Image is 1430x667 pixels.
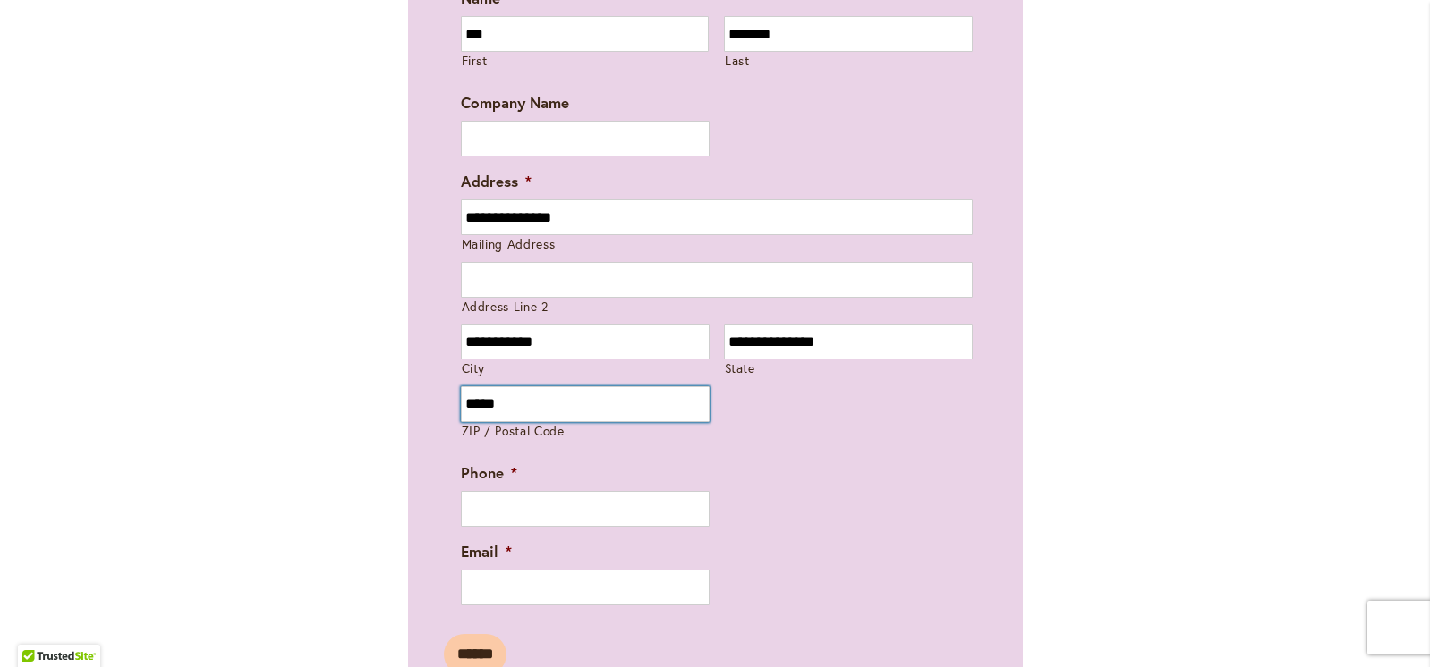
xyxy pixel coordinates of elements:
label: Company Name [461,93,569,113]
label: City [462,360,710,377]
label: ZIP / Postal Code [462,423,710,440]
label: State [725,360,973,377]
label: Mailing Address [462,236,973,253]
label: Phone [461,463,517,483]
label: First [462,53,710,70]
label: Address [461,172,532,191]
label: Address Line 2 [462,299,973,316]
label: Email [461,542,512,561]
label: Last [725,53,973,70]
